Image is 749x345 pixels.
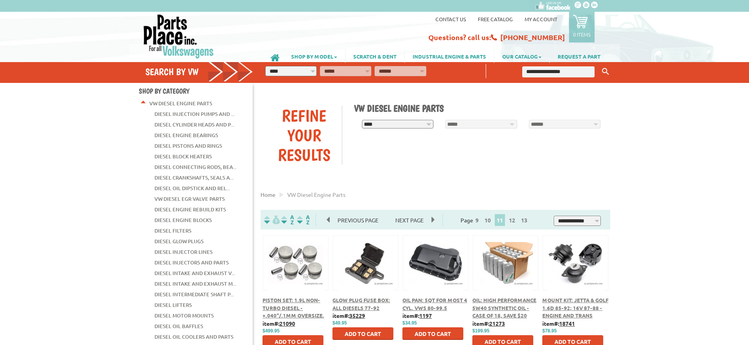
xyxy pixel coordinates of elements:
[154,279,236,289] a: Diesel Intake and Exhaust M...
[442,213,548,226] div: Page
[345,50,404,63] a: SCRATCH & DENT
[472,328,489,334] span: $199.95
[261,191,275,198] a: Home
[275,338,311,345] span: Add to Cart
[402,327,463,340] button: Add to Cart
[145,66,253,77] h4: Search by VW
[154,300,192,310] a: Diesel Lifters
[154,310,214,321] a: Diesel Motor Mounts
[519,217,529,224] a: 13
[327,217,387,224] a: Previous Page
[263,328,279,334] span: $499.95
[542,328,557,334] span: $78.95
[154,289,234,299] a: Diesel Intermediate Shaft P...
[154,268,235,278] a: Diesel Intake and Exhaust V...
[154,172,233,183] a: Diesel Crankshafts, Seals a...
[387,214,431,226] span: Next Page
[154,226,191,236] a: Diesel Filters
[154,141,222,151] a: Diesel Pistons and Rings
[330,214,386,226] span: Previous Page
[474,217,481,224] a: 9
[542,320,575,327] b: item#:
[332,327,393,340] button: Add to Cart
[495,214,505,226] span: 11
[349,312,365,319] u: 35229
[154,183,230,193] a: Diesel Oil Dipstick and Rel...
[154,109,235,119] a: Diesel Injection Pumps and ...
[283,50,345,63] a: SHOP BY MODEL
[559,320,575,327] u: 18741
[573,31,591,38] p: 0 items
[266,106,342,165] div: Refine Your Results
[143,14,215,59] img: Parts Place Inc!
[154,119,234,130] a: Diesel Cylinder Heads and P...
[542,297,608,319] a: Mount Kit: Jetta & Golf 1.6D 85-92; 16V 87-88 - Engine and Trans
[332,320,347,326] span: $49.95
[280,215,296,224] img: Sort by Headline
[405,50,494,63] a: INDUSTRIAL ENGINE & PARTS
[154,247,213,257] a: Diesel Injector Lines
[402,312,432,319] b: item#:
[472,320,505,327] b: item#:
[415,330,451,337] span: Add to Cart
[525,16,557,22] a: My Account
[507,217,517,224] a: 12
[154,151,212,161] a: Diesel Block Heaters
[296,215,311,224] img: Sort by Sales Rank
[154,215,212,225] a: Diesel Engine Blocks
[149,98,212,108] a: VW Diesel Engine Parts
[139,87,253,95] h4: Shop By Category
[154,130,218,140] a: Diesel Engine Bearings
[489,320,505,327] u: 21273
[550,50,608,63] a: REQUEST A PART
[472,297,536,319] a: Oil: High Performance 5w40 Synthetic Oil - Case of 18, Save $20
[494,50,549,63] a: OUR CATALOG
[154,332,233,342] a: Diesel Oil Coolers and Parts
[264,215,280,224] img: filterpricelow.svg
[387,217,431,224] a: Next Page
[154,321,203,331] a: Diesel Oil Baffles
[287,191,345,198] span: VW diesel engine parts
[154,204,226,215] a: Diesel Engine Rebuild Kits
[485,338,521,345] span: Add to Cart
[402,297,467,311] a: Oil Pan: 5Qt For Most 4 Cyl. VWs 80-99.5
[263,297,324,319] a: Piston Set: 1.9L Non-Turbo Diesel - +.040"/.1mm Oversize.
[402,320,417,326] span: $34.95
[263,320,295,327] b: item#:
[478,16,513,22] a: Free Catalog
[483,217,493,224] a: 10
[332,297,390,311] a: Glow Plug Fuse Box: All Diesels 77-92
[354,103,605,114] h1: VW Diesel Engine Parts
[154,162,237,172] a: Diesel Connecting Rods, Bea...
[332,312,365,319] b: item#:
[435,16,466,22] a: Contact us
[154,194,225,204] a: VW Diesel EGR Valve Parts
[554,338,591,345] span: Add to Cart
[279,320,295,327] u: 21090
[419,312,432,319] u: 1197
[569,12,595,42] a: 0 items
[345,330,381,337] span: Add to Cart
[600,65,611,78] button: Keyword Search
[154,257,229,268] a: Diesel Injectors and Parts
[154,236,204,246] a: Diesel Glow Plugs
